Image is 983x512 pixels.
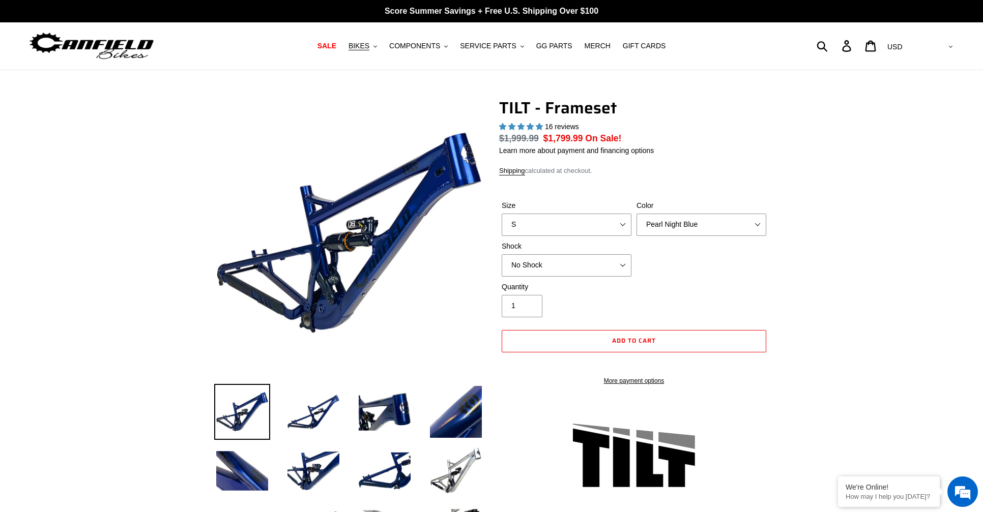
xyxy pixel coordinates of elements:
[499,166,769,176] div: calculated at checkout.
[502,241,631,252] label: Shock
[428,443,484,499] img: Load image into Gallery viewer, TILT - Frameset
[543,133,583,143] span: $1,799.99
[285,384,341,440] img: Load image into Gallery viewer, TILT - Frameset
[357,443,413,499] img: Load image into Gallery viewer, TILT - Frameset
[28,30,155,62] img: Canfield Bikes
[502,282,631,292] label: Quantity
[214,384,270,440] img: Load image into Gallery viewer, TILT - Frameset
[637,200,766,211] label: Color
[612,336,656,345] span: Add to cart
[389,42,440,50] span: COMPONENTS
[357,384,413,440] img: Load image into Gallery viewer, TILT - Frameset
[312,39,341,53] a: SALE
[285,443,341,499] img: Load image into Gallery viewer, TILT - Frameset
[580,39,616,53] a: MERCH
[460,42,516,50] span: SERVICE PARTS
[428,384,484,440] img: Load image into Gallery viewer, TILT - Frameset
[846,493,932,500] p: How may I help you today?
[216,100,482,366] img: TILT - Frameset
[846,483,932,491] div: We're Online!
[502,200,631,211] label: Size
[499,133,539,143] s: $1,999.99
[585,42,611,50] span: MERCH
[214,443,270,499] img: Load image into Gallery viewer, TILT - Frameset
[585,132,621,145] span: On Sale!
[536,42,572,50] span: GG PARTS
[502,376,766,385] a: More payment options
[822,35,848,57] input: Search
[623,42,666,50] span: GIFT CARDS
[317,42,336,50] span: SALE
[618,39,671,53] a: GIFT CARDS
[455,39,529,53] button: SERVICE PARTS
[499,146,654,155] a: Learn more about payment and financing options
[531,39,577,53] a: GG PARTS
[349,42,369,50] span: BIKES
[545,123,579,131] span: 16 reviews
[384,39,453,53] button: COMPONENTS
[499,123,545,131] span: 5.00 stars
[343,39,382,53] button: BIKES
[502,330,766,352] button: Add to cart
[499,98,769,117] h1: TILT - Frameset
[499,167,525,175] a: Shipping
